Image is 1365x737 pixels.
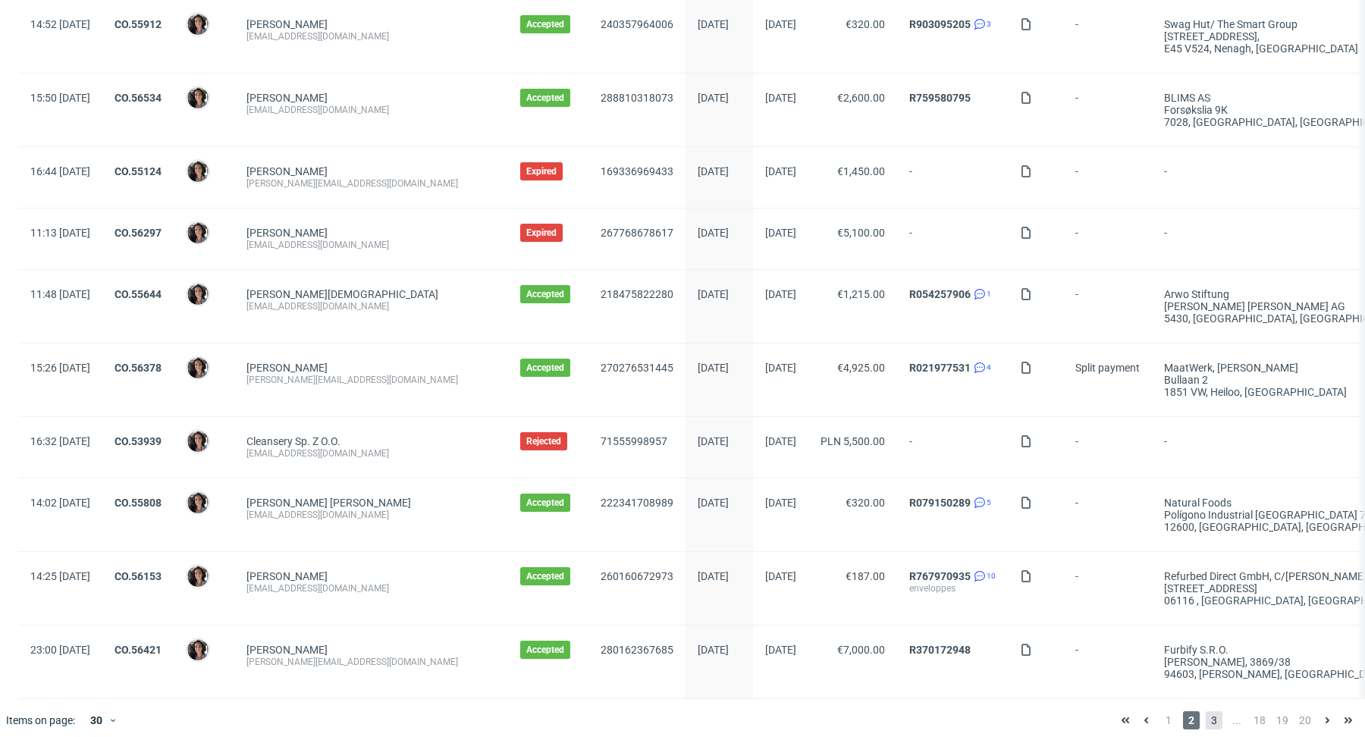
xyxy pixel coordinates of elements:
a: [PERSON_NAME] [246,92,328,104]
span: 20 [1297,711,1313,729]
span: - [1075,288,1140,325]
a: 288810318073 [601,92,673,104]
span: 4 [987,362,991,374]
span: 10 [987,570,996,582]
span: Accepted [526,570,564,582]
span: [DATE] [698,644,729,656]
a: CO.56421 [115,644,162,656]
a: 267768678617 [601,227,673,239]
a: 1 [971,288,991,300]
span: Accepted [526,362,564,374]
span: Accepted [526,497,564,509]
a: 270276531445 [601,362,673,374]
span: 2 [1183,711,1200,729]
a: 71555998957 [601,435,667,447]
span: Accepted [526,92,564,104]
span: 1 [987,288,991,300]
span: 3 [1206,711,1222,729]
a: R759580795 [909,92,971,104]
span: Accepted [526,288,564,300]
span: 18 [1251,711,1268,729]
img: Moreno Martinez Cristina [187,492,209,513]
span: 16:44 [DATE] [30,165,90,177]
span: [DATE] [765,435,796,447]
div: [EMAIL_ADDRESS][DOMAIN_NAME] [246,300,496,312]
span: - [1075,644,1140,680]
span: [DATE] [765,362,796,374]
span: - [1075,570,1140,607]
span: Items on page: [6,713,75,728]
span: 1 [1160,711,1177,729]
span: Expired [526,227,557,239]
span: [DATE] [765,18,796,30]
span: [DATE] [765,288,796,300]
a: CO.55808 [115,497,162,509]
a: 240357964006 [601,18,673,30]
span: €187.00 [846,570,885,582]
a: 222341708989 [601,497,673,509]
span: [DATE] [698,497,729,509]
span: [DATE] [698,18,729,30]
span: [DATE] [698,570,729,582]
a: [PERSON_NAME] [246,227,328,239]
a: 10 [971,570,996,582]
span: €4,925.00 [837,362,885,374]
span: €1,450.00 [837,165,885,177]
a: CO.56153 [115,570,162,582]
span: Rejected [526,435,561,447]
span: - [1075,92,1140,128]
span: 23:00 [DATE] [30,644,90,656]
span: - [1075,18,1140,55]
div: [EMAIL_ADDRESS][DOMAIN_NAME] [246,582,496,594]
img: Moreno Martinez Cristina [187,222,209,243]
img: Moreno Martinez Cristina [187,14,209,35]
div: [PERSON_NAME][EMAIL_ADDRESS][DOMAIN_NAME] [246,656,496,668]
span: 15:50 [DATE] [30,92,90,104]
span: €2,600.00 [837,92,885,104]
a: [PERSON_NAME] [246,570,328,582]
img: Moreno Martinez Cristina [187,566,209,587]
a: CO.56378 [115,362,162,374]
a: CO.56297 [115,227,162,239]
div: [PERSON_NAME][EMAIL_ADDRESS][DOMAIN_NAME] [246,177,496,190]
a: 218475822280 [601,288,673,300]
img: Moreno Martinez Cristina [187,357,209,378]
a: [PERSON_NAME] [246,644,328,656]
a: 4 [971,362,991,374]
span: [DATE] [765,497,796,509]
span: - [909,165,996,190]
span: €320.00 [846,497,885,509]
span: - [909,227,996,251]
span: €320.00 [846,18,885,30]
a: [PERSON_NAME] [246,18,328,30]
span: 11:48 [DATE] [30,288,90,300]
div: [EMAIL_ADDRESS][DOMAIN_NAME] [246,30,496,42]
span: [DATE] [765,644,796,656]
div: [EMAIL_ADDRESS][DOMAIN_NAME] [246,447,496,459]
span: - [1075,435,1140,459]
span: [DATE] [698,227,729,239]
a: R021977531 [909,362,971,374]
span: [DATE] [765,227,796,239]
span: [DATE] [698,165,729,177]
span: [DATE] [765,165,796,177]
img: Moreno Martinez Cristina [187,431,209,452]
span: 16:32 [DATE] [30,435,90,447]
a: 169336969433 [601,165,673,177]
span: PLN 5,500.00 [821,435,885,447]
span: [DATE] [698,92,729,104]
span: 19 [1274,711,1291,729]
span: 3 [987,18,991,30]
span: ... [1228,711,1245,729]
a: R079150289 [909,497,971,509]
span: Accepted [526,644,564,656]
a: R054257906 [909,288,971,300]
a: R370172948 [909,644,971,656]
a: 260160672973 [601,570,673,582]
span: Split payment [1075,362,1140,374]
span: [DATE] [765,92,796,104]
img: Moreno Martinez Cristina [187,639,209,660]
span: 5 [987,497,991,509]
div: 30 [81,710,108,731]
span: 14:25 [DATE] [30,570,90,582]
